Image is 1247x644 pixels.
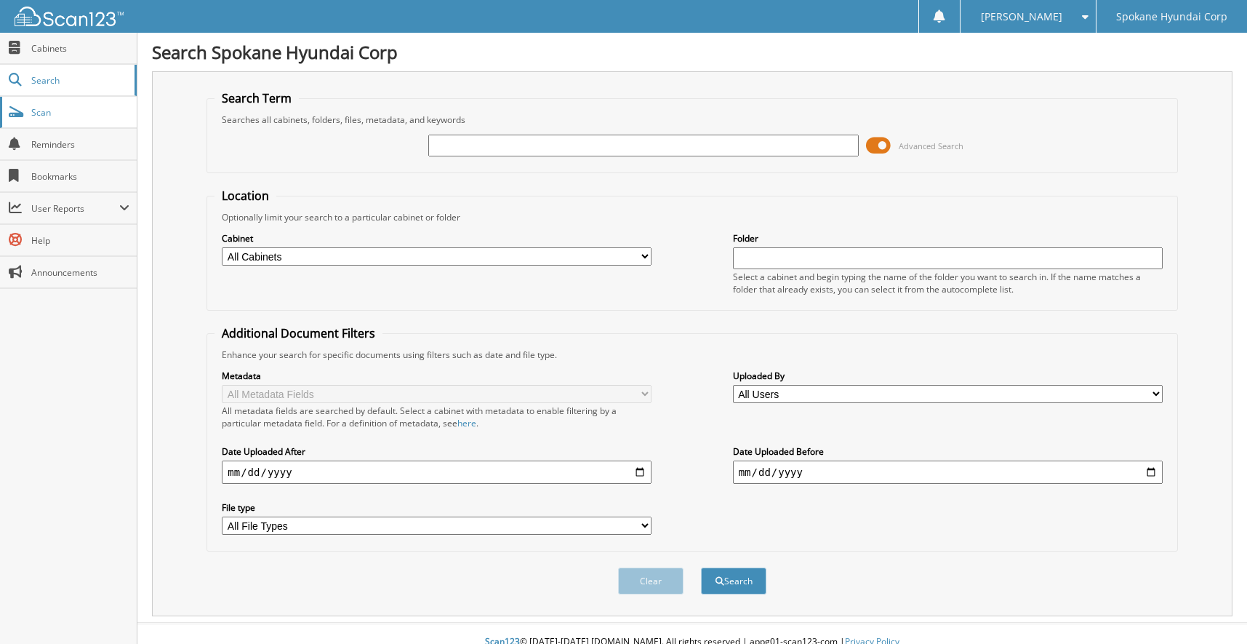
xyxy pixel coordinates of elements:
[733,271,1163,295] div: Select a cabinet and begin typing the name of the folder you want to search in. If the name match...
[1116,12,1227,21] span: Spokane Hyundai Corp
[214,211,1169,223] div: Optionally limit your search to a particular cabinet or folder
[618,568,683,595] button: Clear
[222,461,651,484] input: start
[733,232,1163,245] label: Folder
[222,370,651,382] label: Metadata
[733,461,1163,484] input: end
[214,114,1169,126] div: Searches all cabinets, folders, files, metadata, and keywords
[981,12,1062,21] span: [PERSON_NAME]
[222,232,651,245] label: Cabinet
[733,445,1163,458] label: Date Uploaded Before
[214,188,276,204] legend: Location
[899,140,963,151] span: Advanced Search
[457,417,476,429] a: here
[152,40,1232,64] h1: Search Spokane Hyundai Corp
[214,325,382,341] legend: Additional Document Filters
[31,74,127,87] span: Search
[31,138,129,151] span: Reminders
[31,266,129,279] span: Announcements
[15,7,124,26] img: scan123-logo-white.svg
[31,202,119,215] span: User Reports
[222,445,651,458] label: Date Uploaded After
[222,501,651,514] label: File type
[31,106,129,119] span: Scan
[1174,574,1247,644] iframe: Chat Widget
[214,349,1169,361] div: Enhance your search for specific documents using filters such as date and file type.
[214,90,299,106] legend: Search Term
[222,405,651,429] div: All metadata fields are searched by default. Select a cabinet with metadata to enable filtering b...
[31,170,129,183] span: Bookmarks
[31,42,129,55] span: Cabinets
[701,568,766,595] button: Search
[733,370,1163,382] label: Uploaded By
[31,234,129,247] span: Help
